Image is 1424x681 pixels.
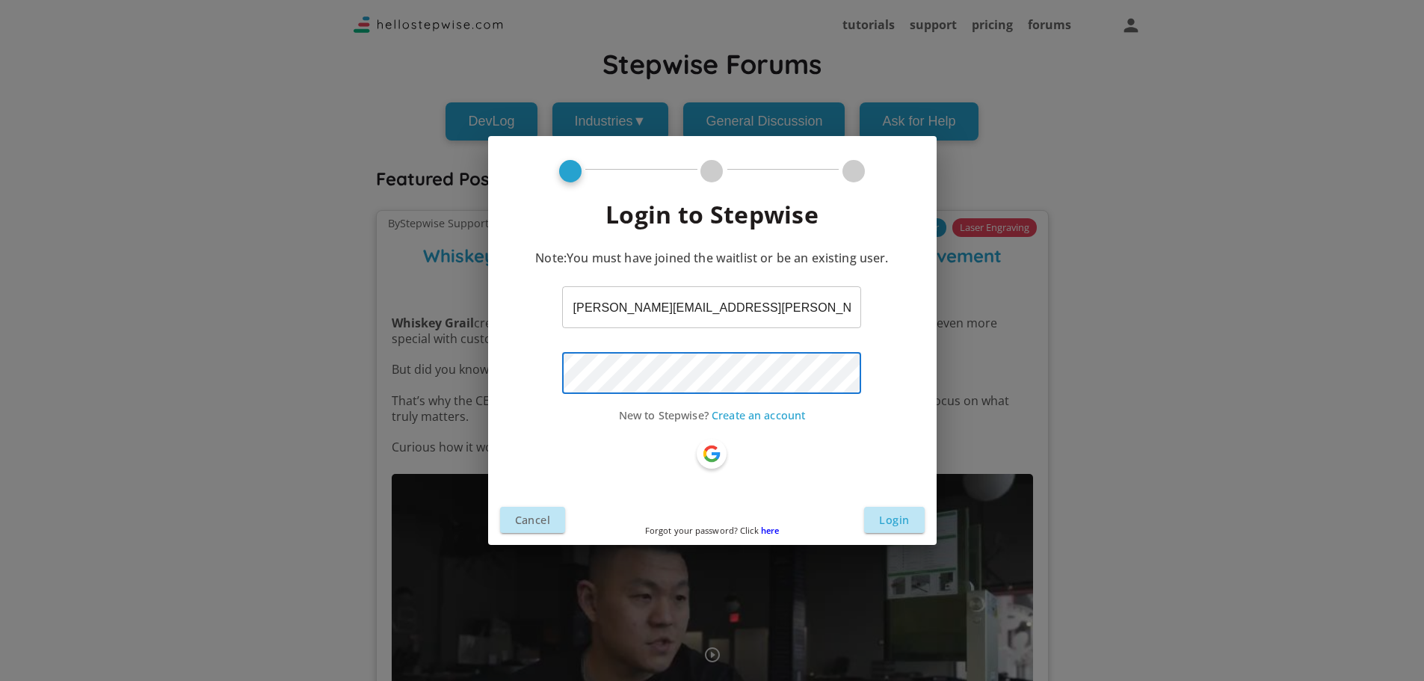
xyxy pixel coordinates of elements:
button: Cancel [500,507,565,533]
p: Forgot your password? Click [488,521,937,541]
input: Enter the email you joined with [562,286,861,328]
button: Login [864,507,924,533]
p: You must have joined the waitlist or be an existing user. [513,249,910,267]
span: here [761,525,779,536]
span: Create an account [712,408,805,422]
img: Google [703,445,721,463]
p: Login to Stepwise [605,197,819,234]
p: New to Stepwise? [513,407,910,424]
b: Note: [535,250,567,266]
